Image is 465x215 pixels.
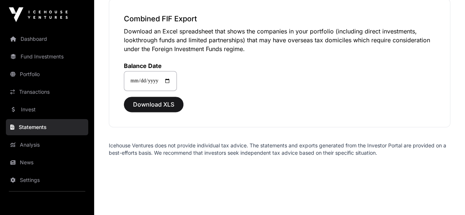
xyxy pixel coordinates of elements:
[6,172,88,188] a: Settings
[6,154,88,171] a: News
[124,14,435,24] h3: Combined FIF Export
[6,119,88,135] a: Statements
[6,137,88,153] a: Analysis
[6,49,88,65] a: Fund Investments
[428,180,465,215] iframe: Chat Widget
[9,7,68,22] img: Icehouse Ventures Logo
[6,84,88,100] a: Transactions
[124,62,177,69] label: Balance Date
[124,97,183,112] button: Download XLS
[133,100,174,109] span: Download XLS
[124,27,435,53] p: Download an Excel spreadsheet that shows the companies in your portfolio (including direct invest...
[109,142,450,157] p: Icehouse Ventures does not provide individual tax advice. The statements and exports generated fr...
[6,66,88,82] a: Portfolio
[6,101,88,118] a: Invest
[6,31,88,47] a: Dashboard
